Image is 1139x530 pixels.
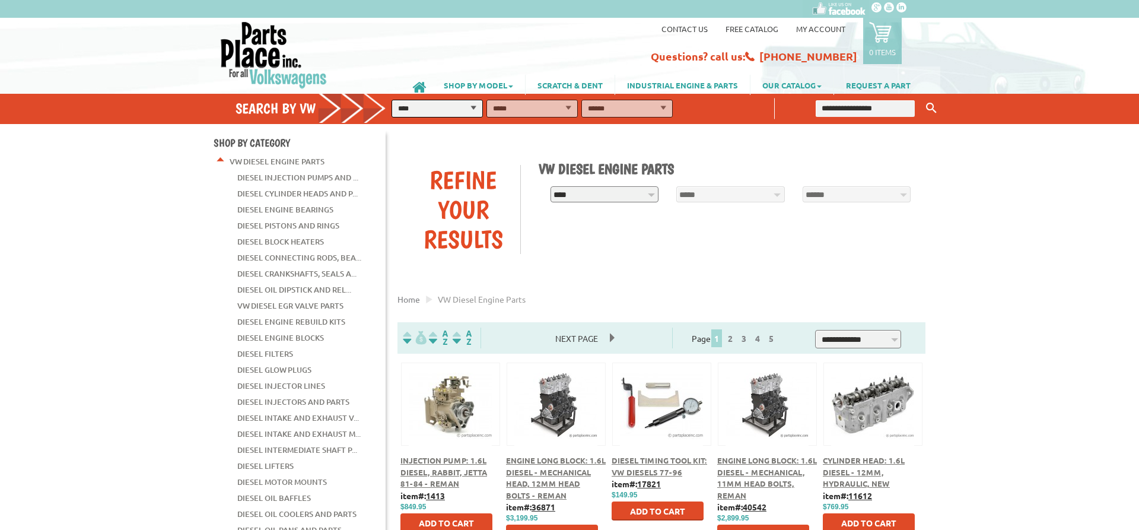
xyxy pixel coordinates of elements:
[427,331,450,344] img: Sort by Headline
[236,100,398,117] h4: Search by VW
[237,378,325,393] a: Diesel Injector Lines
[219,21,328,89] img: Parts Place Inc!
[237,234,324,249] a: Diesel Block Heaters
[823,503,848,511] span: $769.95
[237,474,327,490] a: Diesel Motor Mounts
[743,502,766,512] u: 40542
[539,160,917,177] h1: VW Diesel Engine Parts
[400,455,487,488] a: Injection Pump: 1.6L Diesel, Rabbit, Jetta 81-84 - Reman
[237,218,339,233] a: Diesel Pistons and Rings
[230,154,324,169] a: VW Diesel Engine Parts
[426,490,445,501] u: 1413
[237,170,358,185] a: Diesel Injection Pumps and ...
[612,455,707,477] a: Diesel Timing Tool Kit: VW Diesels 77-96
[717,514,749,522] span: $2,899.95
[543,333,610,344] a: Next Page
[750,75,833,95] a: OUR CATALOG
[450,331,474,344] img: Sort by Sales Rank
[237,250,361,265] a: Diesel Connecting Rods, Bea...
[717,455,817,500] a: Engine Long Block: 1.6L Diesel - Mechanical, 11mm Head Bolts, Reman
[237,314,345,329] a: Diesel Engine Rebuild Kits
[237,330,324,345] a: Diesel Engine Blocks
[237,202,333,217] a: Diesel Engine Bearings
[237,394,349,410] a: Diesel Injectors and Parts
[612,502,704,521] button: Add to Cart
[823,455,905,488] a: Cylinder Head: 1.6L Diesel - 12mm, Hydraulic, New
[848,490,872,501] u: 11612
[726,24,778,34] a: Free Catalog
[869,47,896,57] p: 0 items
[823,490,872,501] b: item#:
[612,491,637,499] span: $149.95
[237,346,293,361] a: Diesel Filters
[863,18,902,64] a: 0 items
[237,506,357,522] a: Diesel Oil Coolers and Parts
[432,75,525,95] a: SHOP BY MODEL
[237,410,359,426] a: Diesel Intake and Exhaust V...
[834,75,922,95] a: REQUEST A PART
[400,503,426,511] span: $849.95
[400,490,445,501] b: item#:
[532,502,555,512] u: 36871
[922,99,940,118] button: Keyword Search
[630,506,685,516] span: Add to Cart
[237,426,361,442] a: Diesel Intake and Exhaust M...
[403,331,427,344] img: filterpricelow.svg
[796,24,845,34] a: My Account
[841,518,896,528] span: Add to Cart
[214,137,386,149] h4: Shop By Category
[637,478,661,489] u: 17821
[711,329,722,347] span: 1
[237,186,358,201] a: Diesel Cylinder Heads and P...
[612,478,661,489] b: item#:
[661,24,708,34] a: Contact us
[237,490,311,506] a: Diesel Oil Baffles
[237,362,311,377] a: Diesel Glow Plugs
[506,502,555,512] b: item#:
[438,294,526,304] span: VW diesel engine parts
[717,502,766,512] b: item#:
[615,75,750,95] a: INDUSTRIAL ENGINE & PARTS
[506,455,606,500] a: Engine Long Block: 1.6L Diesel - Mechanical Head, 12mm Head Bolts - Reman
[672,328,796,348] div: Page
[526,75,615,95] a: SCRATCH & DENT
[237,458,294,474] a: Diesel Lifters
[237,298,343,313] a: VW Diesel EGR Valve Parts
[766,333,777,344] a: 5
[506,514,537,522] span: $3,199.95
[543,329,610,347] span: Next Page
[419,518,474,528] span: Add to Cart
[406,165,520,254] div: Refine Your Results
[725,333,736,344] a: 2
[739,333,749,344] a: 3
[752,333,763,344] a: 4
[237,442,357,458] a: Diesel Intermediate Shaft P...
[237,266,357,281] a: Diesel Crankshafts, Seals a...
[397,294,420,304] a: Home
[237,282,351,297] a: Diesel Oil Dipstick and Rel...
